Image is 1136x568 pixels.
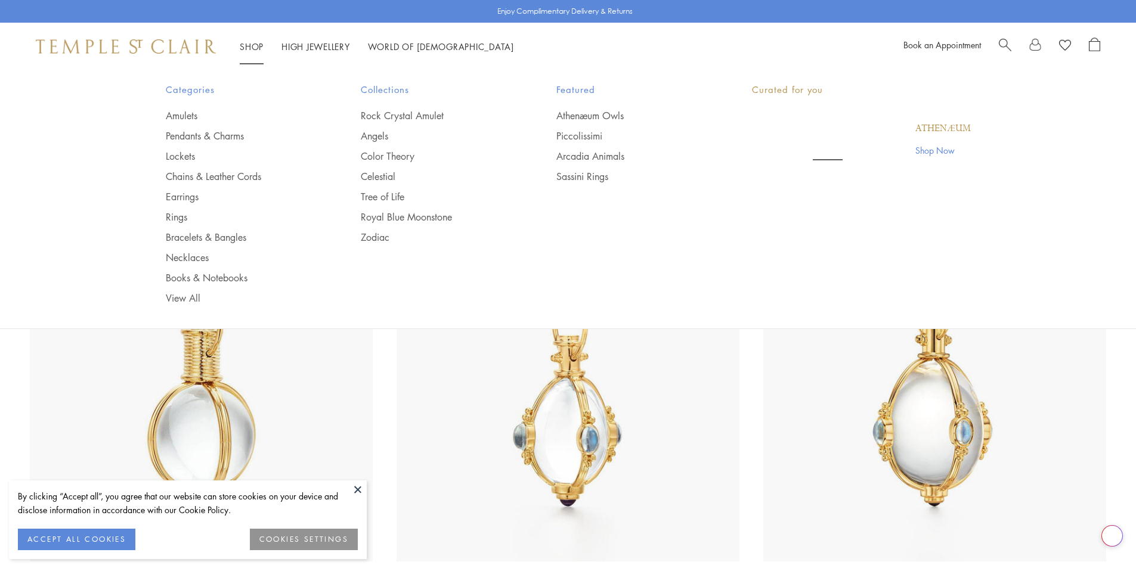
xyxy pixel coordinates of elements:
a: Shop Now [915,144,971,157]
a: Open Shopping Bag [1089,38,1100,55]
a: Color Theory [361,150,509,163]
a: Chains & Leather Cords [166,170,314,183]
iframe: Gorgias live chat messenger [1076,512,1124,556]
a: High JewelleryHigh Jewellery [281,41,350,52]
a: Earrings [166,190,314,203]
a: Arcadia Animals [556,150,704,163]
a: Amulets [166,109,314,122]
a: Rock Crystal Amulet [361,109,509,122]
a: Piccolissimi [556,129,704,142]
img: P54801-E18BM [397,219,739,561]
a: Bracelets & Bangles [166,231,314,244]
span: Categories [166,82,314,97]
a: Sassini Rings [556,170,704,183]
a: Necklaces [166,251,314,264]
a: Royal Blue Moonstone [361,210,509,224]
button: COOKIES SETTINGS [250,529,358,550]
a: Books & Notebooks [166,271,314,284]
a: Zodiac [361,231,509,244]
a: Celestial [361,170,509,183]
nav: Main navigation [240,39,514,54]
button: ACCEPT ALL COOKIES [18,529,135,550]
div: By clicking “Accept all”, you agree that our website can store cookies on your device and disclos... [18,489,358,517]
a: ShopShop [240,41,264,52]
a: Pendants & Charms [166,129,314,142]
a: Angels [361,129,509,142]
p: Enjoy Complimentary Delivery & Returns [497,5,633,17]
a: View Wishlist [1059,38,1071,55]
p: Curated for you [752,82,971,97]
a: Search [999,38,1011,55]
img: P54801-E18BM [763,219,1106,561]
a: Athenæum [915,122,971,135]
a: Lockets [166,150,314,163]
span: Featured [556,82,704,97]
a: World of [DEMOGRAPHIC_DATA]World of [DEMOGRAPHIC_DATA] [368,41,514,52]
a: Athenæum Owls [556,109,704,122]
img: Temple St. Clair [36,39,216,54]
img: 18K Archival Amulet [30,219,373,561]
a: View All [166,291,314,305]
span: Collections [361,82,509,97]
a: Rings [166,210,314,224]
a: Book an Appointment [903,39,981,51]
a: Tree of Life [361,190,509,203]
